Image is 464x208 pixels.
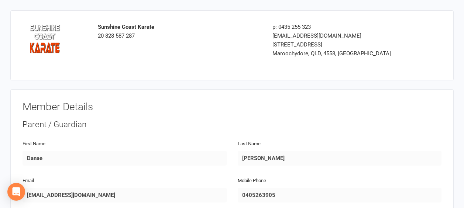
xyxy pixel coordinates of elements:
div: p: 0435 255 323 [272,22,401,31]
strong: Sunshine Coast Karate [98,24,154,30]
div: [STREET_ADDRESS] [272,40,401,49]
label: Mobile Phone [238,177,266,185]
img: image1681381085.png [28,22,61,56]
div: Parent / Guardian [23,119,441,131]
label: Last Name [238,140,261,148]
div: Maroochydore, QLD, 4558, [GEOGRAPHIC_DATA] [272,49,401,58]
div: [EMAIL_ADDRESS][DOMAIN_NAME] [272,31,401,40]
label: First Name [23,140,45,148]
div: Open Intercom Messenger [7,183,25,201]
h3: Member Details [23,101,441,113]
div: 20 828 587 287 [98,22,261,40]
label: Email [23,177,34,185]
